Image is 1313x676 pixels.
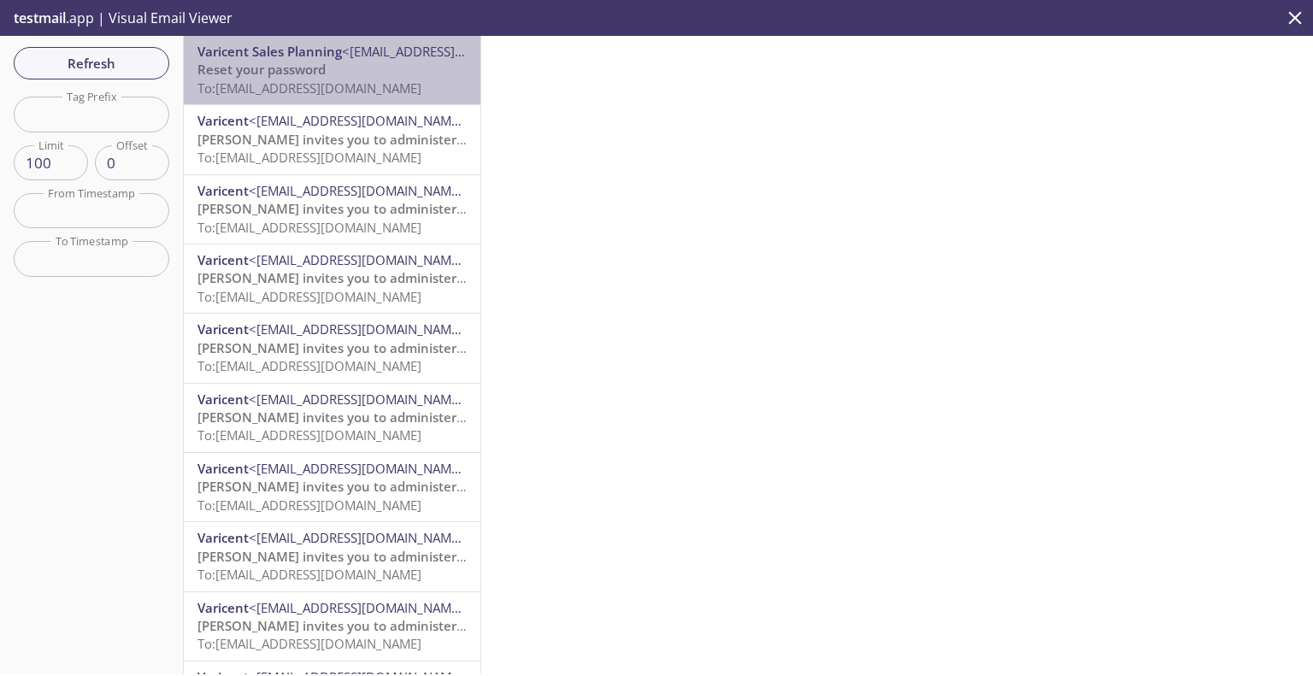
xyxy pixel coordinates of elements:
[184,314,480,382] div: Varicent<[EMAIL_ADDRESS][DOMAIN_NAME]>[PERSON_NAME] invites you to administer an organizationTo:[...
[184,453,480,521] div: Varicent<[EMAIL_ADDRESS][DOMAIN_NAME]>[PERSON_NAME] invites you to administer an organizationTo:[...
[197,320,249,338] span: Varicent
[197,61,326,78] span: Reset your password
[14,47,169,79] button: Refresh
[197,79,421,97] span: To: [EMAIL_ADDRESS][DOMAIN_NAME]
[197,635,421,652] span: To: [EMAIL_ADDRESS][DOMAIN_NAME]
[197,478,557,495] span: [PERSON_NAME] invites you to administer an organization
[197,357,421,374] span: To: [EMAIL_ADDRESS][DOMAIN_NAME]
[249,391,470,408] span: <[EMAIL_ADDRESS][DOMAIN_NAME]>
[197,339,557,356] span: [PERSON_NAME] invites you to administer an organization
[249,529,470,546] span: <[EMAIL_ADDRESS][DOMAIN_NAME]>
[184,522,480,591] div: Varicent<[EMAIL_ADDRESS][DOMAIN_NAME]>[PERSON_NAME] invites you to administer an organizationTo:[...
[197,497,421,514] span: To: [EMAIL_ADDRESS][DOMAIN_NAME]
[27,52,156,74] span: Refresh
[197,617,557,634] span: [PERSON_NAME] invites you to administer an organization
[184,244,480,313] div: Varicent<[EMAIL_ADDRESS][DOMAIN_NAME]>[PERSON_NAME] invites you to administer an organizationTo:[...
[184,175,480,244] div: Varicent<[EMAIL_ADDRESS][DOMAIN_NAME]>[PERSON_NAME] invites you to administer an organizationTo:[...
[249,460,470,477] span: <[EMAIL_ADDRESS][DOMAIN_NAME]>
[197,426,421,444] span: To: [EMAIL_ADDRESS][DOMAIN_NAME]
[184,105,480,173] div: Varicent<[EMAIL_ADDRESS][DOMAIN_NAME]>[PERSON_NAME] invites you to administer an organizationTo:[...
[197,460,249,477] span: Varicent
[184,36,480,104] div: Varicent Sales Planning<[EMAIL_ADDRESS][DOMAIN_NAME]>Reset your passwordTo:[EMAIL_ADDRESS][DOMAIN...
[14,9,66,27] span: testmail
[249,251,470,268] span: <[EMAIL_ADDRESS][DOMAIN_NAME]>
[197,112,249,129] span: Varicent
[249,599,470,616] span: <[EMAIL_ADDRESS][DOMAIN_NAME]>
[184,592,480,661] div: Varicent<[EMAIL_ADDRESS][DOMAIN_NAME]>[PERSON_NAME] invites you to administer an organizationTo:[...
[197,43,342,60] span: Varicent Sales Planning
[197,182,249,199] span: Varicent
[197,599,249,616] span: Varicent
[184,384,480,452] div: Varicent<[EMAIL_ADDRESS][DOMAIN_NAME]>[PERSON_NAME] invites you to administer an organizationTo:[...
[197,131,557,148] span: [PERSON_NAME] invites you to administer an organization
[197,391,249,408] span: Varicent
[249,112,470,129] span: <[EMAIL_ADDRESS][DOMAIN_NAME]>
[197,566,421,583] span: To: [EMAIL_ADDRESS][DOMAIN_NAME]
[197,288,421,305] span: To: [EMAIL_ADDRESS][DOMAIN_NAME]
[197,251,249,268] span: Varicent
[197,200,557,217] span: [PERSON_NAME] invites you to administer an organization
[197,548,557,565] span: [PERSON_NAME] invites you to administer an organization
[342,43,563,60] span: <[EMAIL_ADDRESS][DOMAIN_NAME]>
[197,269,557,286] span: [PERSON_NAME] invites you to administer an organization
[197,409,557,426] span: [PERSON_NAME] invites you to administer an organization
[249,320,470,338] span: <[EMAIL_ADDRESS][DOMAIN_NAME]>
[197,529,249,546] span: Varicent
[197,149,421,166] span: To: [EMAIL_ADDRESS][DOMAIN_NAME]
[249,182,470,199] span: <[EMAIL_ADDRESS][DOMAIN_NAME]>
[197,219,421,236] span: To: [EMAIL_ADDRESS][DOMAIN_NAME]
